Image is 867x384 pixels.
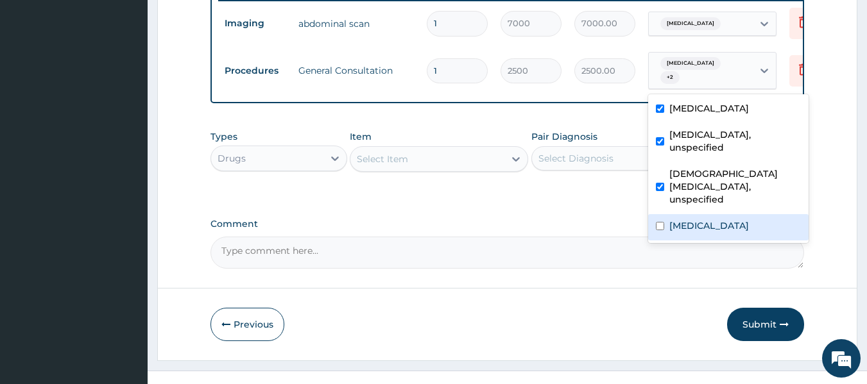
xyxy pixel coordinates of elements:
label: [DEMOGRAPHIC_DATA] [MEDICAL_DATA], unspecified [669,167,801,206]
span: [MEDICAL_DATA] [660,57,721,70]
button: Previous [210,308,284,341]
label: [MEDICAL_DATA], unspecified [669,128,801,154]
td: Procedures [218,59,292,83]
label: [MEDICAL_DATA] [669,102,749,115]
div: Select Diagnosis [538,152,614,165]
td: abdominal scan [292,11,420,37]
div: Chat with us now [67,72,216,88]
label: [MEDICAL_DATA] [669,219,749,232]
label: Types [210,131,237,142]
span: [MEDICAL_DATA] [660,17,721,30]
label: Comment [210,219,805,230]
span: + 2 [660,71,680,84]
div: Minimize live chat window [210,6,241,37]
span: We're online! [74,112,177,242]
div: Select Item [357,153,408,165]
button: Submit [727,308,804,341]
td: General Consultation [292,58,420,83]
label: Item [350,130,372,143]
label: Pair Diagnosis [531,130,597,143]
div: Drugs [218,152,246,165]
img: d_794563401_company_1708531726252_794563401 [24,64,52,96]
td: Imaging [218,12,292,35]
textarea: Type your message and hit 'Enter' [6,251,245,296]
